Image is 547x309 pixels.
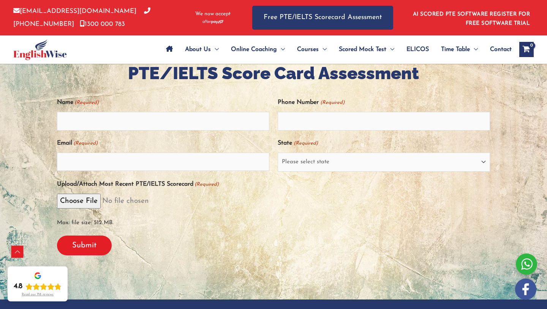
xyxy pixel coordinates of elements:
aside: Header Widget 1 [408,5,534,30]
span: Time Table [441,36,470,63]
label: State [278,137,318,150]
span: We now accept [195,10,231,18]
a: CoursesMenu Toggle [291,36,333,63]
a: Free PTE/IELTS Scorecard Assessment [252,6,393,30]
a: Time TableMenu Toggle [435,36,484,63]
a: AI SCORED PTE SOFTWARE REGISTER FOR FREE SOFTWARE TRIAL [413,11,530,26]
a: View Shopping Cart, empty [519,42,534,57]
a: 1300 000 783 [80,21,125,27]
div: Read our 718 reviews [22,293,54,297]
span: (Required) [319,96,345,109]
span: (Required) [73,137,98,150]
span: Contact [490,36,512,63]
a: Online CoachingMenu Toggle [225,36,291,63]
nav: Site Navigation: Main Menu [160,36,512,63]
span: Menu Toggle [211,36,219,63]
span: Courses [297,36,319,63]
label: Email [57,137,98,150]
a: Contact [484,36,512,63]
span: (Required) [194,178,219,191]
div: 4.8 [14,282,22,291]
img: white-facebook.png [515,279,536,300]
span: About Us [185,36,211,63]
span: Scored Mock Test [339,36,386,63]
h2: PTE/IELTS Score Card Assessment [57,62,490,85]
a: [EMAIL_ADDRESS][DOMAIN_NAME] [13,8,136,14]
a: [PHONE_NUMBER] [13,8,150,27]
div: Rating: 4.8 out of 5 [14,282,62,291]
span: Online Coaching [231,36,277,63]
span: Menu Toggle [386,36,394,63]
span: ELICOS [406,36,429,63]
img: cropped-ew-logo [13,39,67,60]
span: Menu Toggle [319,36,327,63]
label: Phone Number [278,96,344,109]
span: (Required) [74,96,99,109]
span: Max. file size: 512 MB. [57,212,490,229]
a: ELICOS [400,36,435,63]
img: Afterpay-Logo [202,20,223,24]
label: Name [57,96,99,109]
a: Scored Mock TestMenu Toggle [333,36,400,63]
span: (Required) [293,137,318,150]
label: Upload/Attach Most Recent PTE/IELTS Scorecard [57,178,219,191]
input: Submit [57,236,112,255]
span: Menu Toggle [470,36,478,63]
a: About UsMenu Toggle [179,36,225,63]
span: Menu Toggle [277,36,285,63]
